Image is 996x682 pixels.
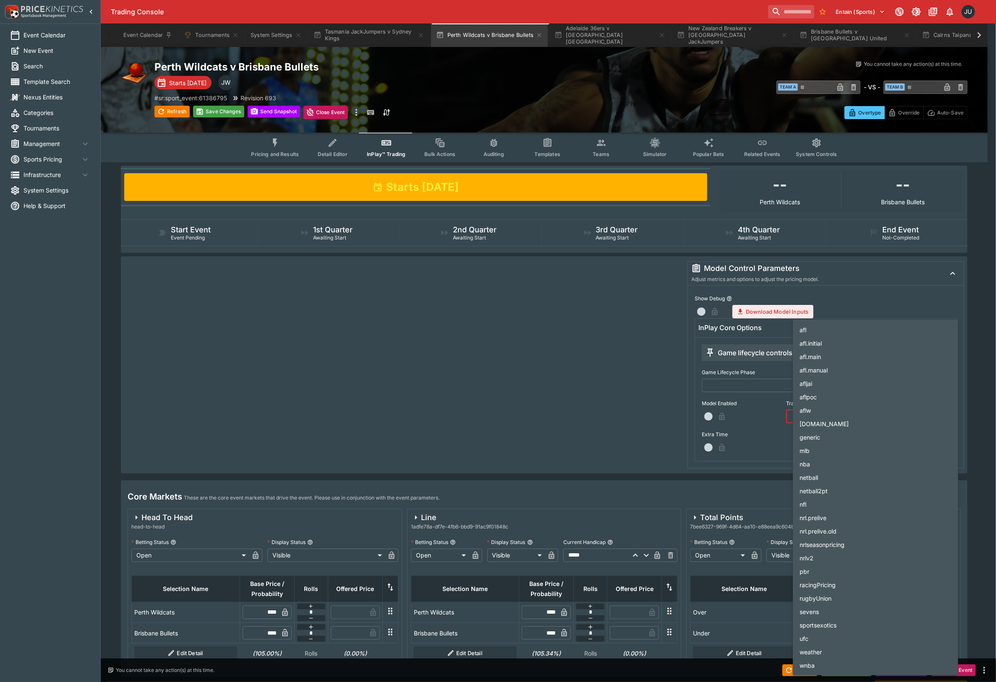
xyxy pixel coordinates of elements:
li: sportsexotics [793,618,958,632]
li: generic [793,430,958,444]
li: rugbyUnion [793,591,958,605]
li: netball2pt [793,484,958,497]
li: afljai [793,377,958,390]
li: aflpoc [793,390,958,403]
li: weather [793,645,958,659]
li: pbr [793,565,958,578]
li: netball [793,471,958,484]
li: mlb [793,444,958,457]
li: afl.main [793,350,958,363]
li: nrl.prelive [793,511,958,524]
li: sevens [793,605,958,618]
li: ufc [793,632,958,645]
li: afl.initial [793,336,958,350]
li: afl.manual [793,363,958,377]
li: nrlseasonpricing [793,538,958,551]
li: nfl [793,497,958,511]
li: nrlv2 [793,551,958,565]
li: nba [793,457,958,471]
li: wnba [793,659,958,672]
li: afl [793,323,958,336]
li: racingPricing [793,578,958,591]
li: nrl.prelive.old [793,524,958,538]
li: [DOMAIN_NAME] [793,417,958,430]
li: aflw [793,403,958,417]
